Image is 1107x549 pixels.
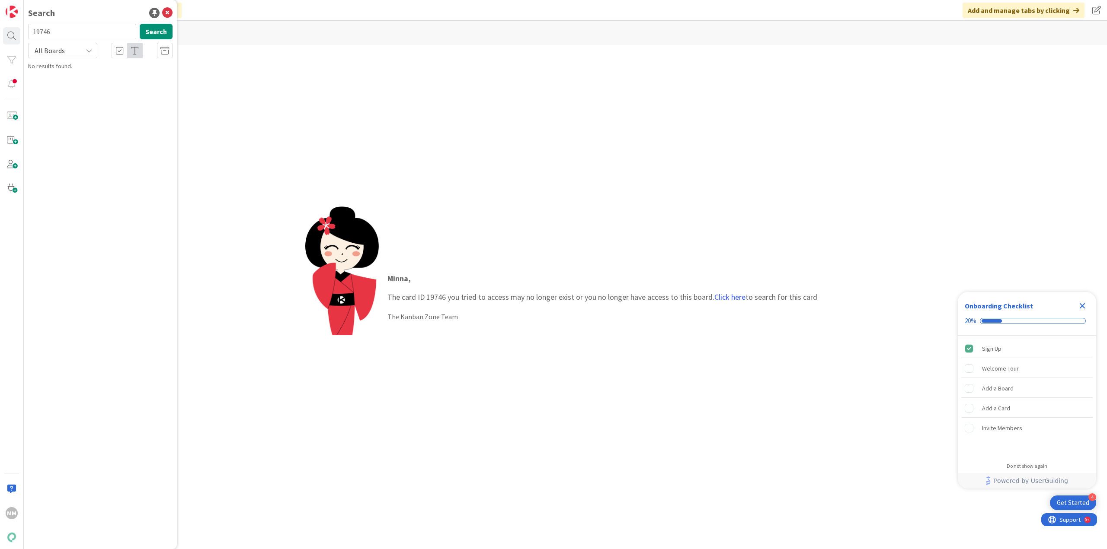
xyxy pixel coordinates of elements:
[387,311,817,322] div: The Kanban Zone Team
[28,62,173,71] div: No results found.
[961,379,1093,398] div: Add a Board is incomplete.
[28,6,55,19] div: Search
[6,507,18,519] div: MM
[958,336,1096,457] div: Checklist items
[958,292,1096,489] div: Checklist Container
[387,273,411,283] strong: Minna ,
[44,3,48,10] div: 9+
[1050,495,1096,510] div: Open Get Started checklist, remaining modules: 4
[1007,463,1047,470] div: Do not show again
[6,531,18,543] img: avatar
[35,46,65,55] span: All Boards
[1057,498,1089,507] div: Get Started
[18,1,39,12] span: Support
[6,6,18,18] img: Visit kanbanzone.com
[714,292,745,302] a: Click here
[1088,493,1096,501] div: 4
[982,423,1022,433] div: Invite Members
[387,273,817,303] p: The card ID 19746 you tried to access may no longer exist or you no longer have access to this bo...
[28,24,136,39] input: Search for title...
[982,383,1014,394] div: Add a Board
[961,339,1093,358] div: Sign Up is complete.
[140,24,173,39] button: Search
[982,343,1001,354] div: Sign Up
[982,403,1010,413] div: Add a Card
[965,317,1089,325] div: Checklist progress: 20%
[994,476,1068,486] span: Powered by UserGuiding
[961,419,1093,438] div: Invite Members is incomplete.
[1075,299,1089,313] div: Close Checklist
[965,301,1033,311] div: Onboarding Checklist
[958,473,1096,489] div: Footer
[982,363,1019,374] div: Welcome Tour
[961,399,1093,418] div: Add a Card is incomplete.
[965,317,976,325] div: 20%
[962,473,1092,489] a: Powered by UserGuiding
[963,3,1085,18] div: Add and manage tabs by clicking
[961,359,1093,378] div: Welcome Tour is incomplete.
